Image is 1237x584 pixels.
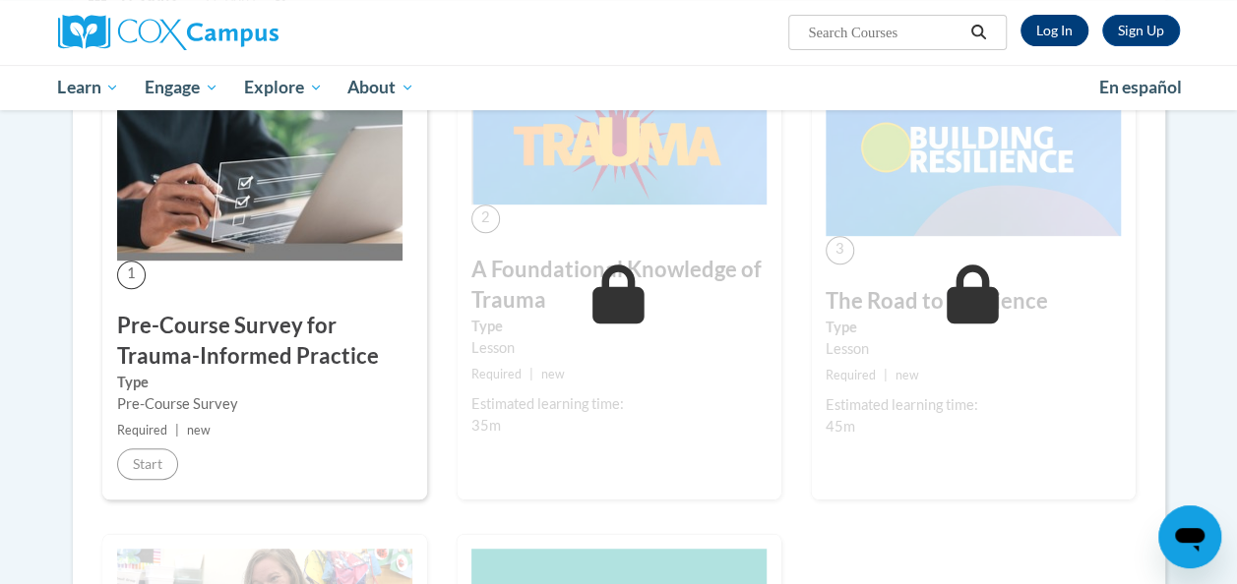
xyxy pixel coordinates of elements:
label: Type [471,316,767,337]
a: Learn [45,65,133,110]
input: Search Courses [806,21,963,44]
div: Lesson [471,337,767,359]
img: Cox Campus [58,15,278,50]
button: Start [117,448,178,480]
button: Search [963,21,993,44]
div: Pre-Course Survey [117,393,412,415]
span: Required [117,423,167,438]
span: | [529,367,533,381]
a: Log In [1021,15,1088,46]
span: About [347,76,414,99]
span: Learn [57,76,119,99]
span: Required [471,367,522,381]
span: | [175,423,179,438]
img: Course Image [117,70,402,261]
a: Explore [231,65,336,110]
label: Type [826,317,1121,338]
a: About [335,65,427,110]
a: Cox Campus [58,15,412,50]
span: 2 [471,204,500,233]
span: 1 [117,261,146,289]
div: Main menu [43,65,1195,110]
span: 35m [471,417,501,434]
span: Engage [145,76,218,99]
span: new [187,423,211,438]
span: 45m [826,418,855,435]
span: | [884,368,888,382]
span: 3 [826,236,854,264]
h3: A Foundational Knowledge of Trauma [471,255,767,316]
a: En español [1086,67,1195,108]
img: Course Image [826,70,1121,236]
div: Estimated learning time: [826,394,1121,416]
h3: Pre-Course Survey for Trauma-Informed Practice [117,311,412,372]
img: Course Image [471,70,767,204]
h3: The Road to Resilience [826,286,1121,317]
span: new [541,367,565,381]
span: En español [1099,77,1182,97]
div: Estimated learning time: [471,393,767,415]
iframe: Button to launch messaging window [1158,505,1221,568]
span: Explore [244,76,323,99]
div: Lesson [826,338,1121,360]
span: Required [826,368,876,382]
a: Engage [132,65,231,110]
span: new [896,368,919,382]
a: Register [1102,15,1180,46]
label: Type [117,372,412,393]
